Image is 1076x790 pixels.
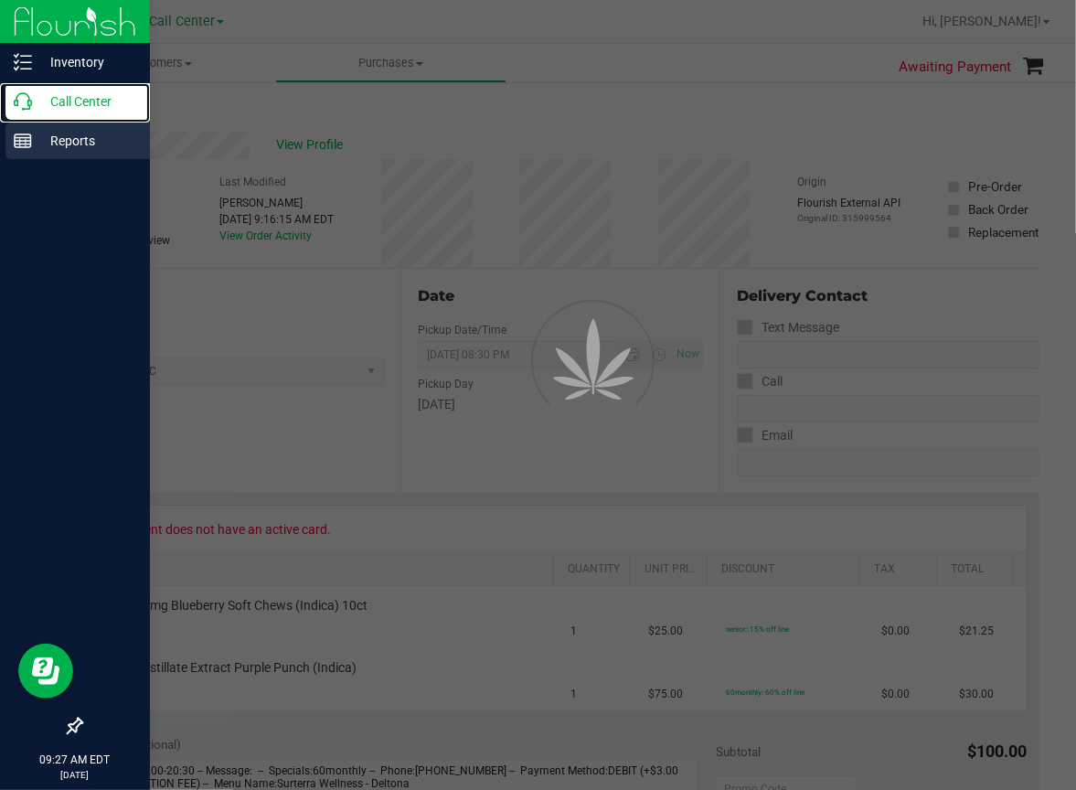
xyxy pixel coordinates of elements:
p: Reports [32,130,142,152]
inline-svg: Reports [14,132,32,150]
iframe: Resource center [18,644,73,699]
p: Inventory [32,51,142,73]
p: 09:27 AM EDT [8,752,142,768]
inline-svg: Call Center [14,92,32,111]
p: Call Center [32,91,142,112]
p: [DATE] [8,768,142,782]
inline-svg: Inventory [14,53,32,71]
